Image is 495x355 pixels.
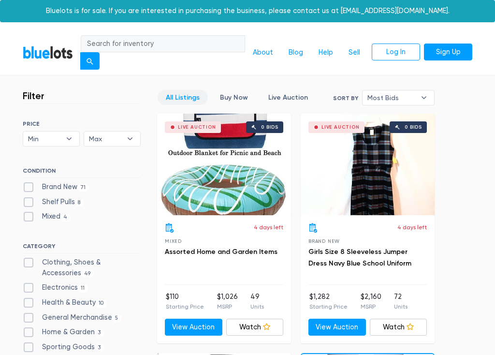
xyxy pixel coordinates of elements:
[405,125,422,130] div: 0 bids
[23,120,141,127] h6: PRICE
[308,248,411,267] a: Girls Size 8 Sleeveless Jumper Dress Navy Blue School Uniform
[245,44,281,62] a: About
[23,182,89,192] label: Brand New
[250,302,264,311] p: Units
[96,299,107,307] span: 10
[308,319,366,336] a: View Auction
[321,125,360,130] div: Live Auction
[250,292,264,311] li: 49
[309,292,348,311] li: $1,282
[414,90,434,105] b: ▾
[424,44,472,61] a: Sign Up
[333,94,358,103] label: Sort By
[166,292,204,311] li: $110
[23,211,71,222] label: Mixed
[23,45,73,59] a: BlueLots
[120,132,140,146] b: ▾
[23,327,104,338] label: Home & Garden
[311,44,341,62] a: Help
[217,302,238,311] p: MSRP
[95,344,104,352] span: 3
[112,314,121,322] span: 5
[89,132,122,146] span: Max
[394,302,408,311] p: Units
[309,302,348,311] p: Starting Price
[165,319,222,336] a: View Auction
[361,292,381,311] li: $2,160
[212,90,256,105] a: Buy Now
[367,90,416,105] span: Most Bids
[23,297,107,308] label: Health & Beauty
[361,302,381,311] p: MSRP
[23,167,141,178] h6: CONDITION
[23,90,44,102] h3: Filter
[178,125,216,130] div: Live Auction
[372,44,420,61] a: Log In
[260,90,316,105] a: Live Auction
[301,114,435,215] a: Live Auction 0 bids
[397,223,427,232] p: 4 days left
[23,197,84,207] label: Shelf Pulls
[394,292,408,311] li: 72
[23,243,141,253] h6: CATEGORY
[77,184,89,192] span: 71
[217,292,238,311] li: $1,026
[95,329,104,337] span: 3
[261,125,278,130] div: 0 bids
[281,44,311,62] a: Blog
[78,285,88,293] span: 11
[254,223,283,232] p: 4 days left
[23,342,104,353] label: Sporting Goods
[23,312,121,323] label: General Merchandise
[59,132,79,146] b: ▾
[341,44,368,62] a: Sell
[23,282,88,293] label: Electronics
[158,90,208,105] a: All Listings
[23,257,141,278] label: Clothing, Shoes & Accessories
[370,319,427,336] a: Watch
[60,214,71,222] span: 4
[308,238,340,244] span: Brand New
[75,199,84,207] span: 8
[165,238,182,244] span: Mixed
[157,114,291,215] a: Live Auction 0 bids
[226,319,284,336] a: Watch
[81,35,245,53] input: Search for inventory
[28,132,61,146] span: Min
[81,270,94,278] span: 49
[165,248,277,256] a: Assorted Home and Garden Items
[166,302,204,311] p: Starting Price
